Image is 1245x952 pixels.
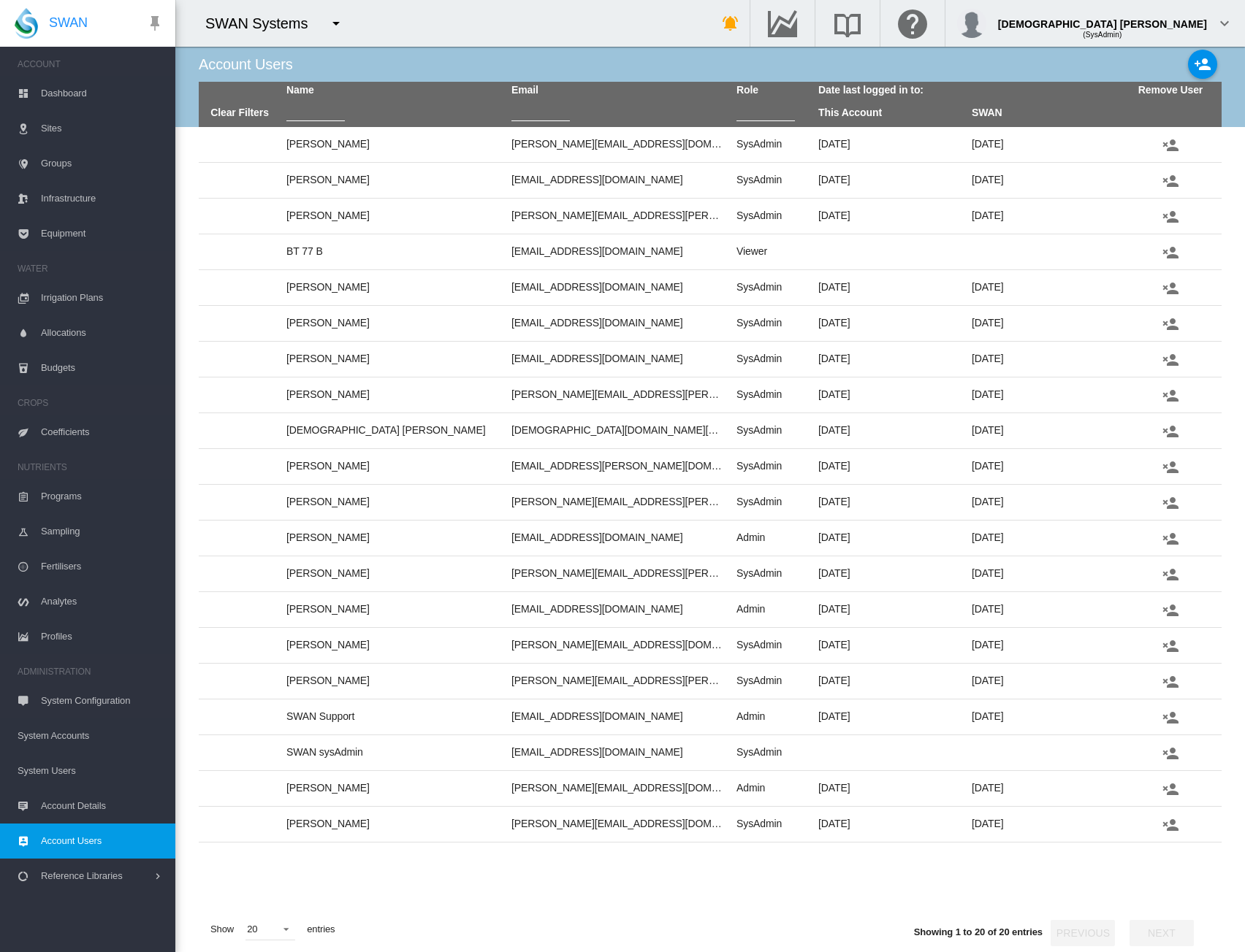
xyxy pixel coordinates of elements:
[511,84,538,96] a: Email
[818,107,882,118] a: This Account
[506,413,731,448] td: [DEMOGRAPHIC_DATA][DOMAIN_NAME][EMAIL_ADDRESS][DOMAIN_NAME]
[812,163,966,198] td: [DATE]
[812,771,966,806] td: [DATE]
[18,718,164,753] span: System Accounts
[281,199,506,234] td: [PERSON_NAME]
[1162,244,1179,261] md-icon: icon-account-remove
[327,15,345,32] md-icon: icon-menu-down
[199,664,1222,699] tr: [PERSON_NAME] [PERSON_NAME][EMAIL_ADDRESS][PERSON_NAME][DOMAIN_NAME] SysAdmin [DATE] [DATE] Remov...
[49,14,88,32] span: SWAN
[716,9,745,38] button: icon-bell-ring
[1162,673,1179,691] md-icon: icon-account-remove
[506,628,731,663] td: [PERSON_NAME][EMAIL_ADDRESS][DOMAIN_NAME]
[281,556,506,591] td: [PERSON_NAME]
[966,163,1119,198] td: [DATE]
[1138,811,1203,837] button: Remove user from this account
[812,449,966,484] td: [DATE]
[301,917,340,942] span: entries
[1162,745,1179,762] md-icon: icon-account-remove
[1138,453,1203,480] button: Remove user from this account
[966,628,1119,663] td: [DATE]
[41,549,164,584] span: Fertilisers
[41,350,164,385] span: Budgets
[506,270,731,305] td: [EMAIL_ADDRESS][DOMAIN_NAME]
[1162,280,1179,297] md-icon: icon-account-remove
[1138,167,1203,193] button: Remove user from this account
[1119,82,1222,99] th: Remove User
[1162,530,1179,548] md-icon: icon-account-remove
[286,84,314,96] a: Name
[1162,172,1179,190] md-icon: icon-account-remove
[1138,382,1203,408] button: Remove user from this account
[1138,239,1203,265] button: Remove user from this account
[966,377,1119,412] td: [DATE]
[1162,637,1179,655] md-icon: icon-account-remove
[1216,15,1233,32] md-icon: icon-chevron-down
[281,592,506,627] td: [PERSON_NAME]
[1162,423,1179,440] md-icon: icon-account-remove
[199,54,293,74] div: Account Users
[506,234,731,269] td: [EMAIL_ADDRESS][DOMAIN_NAME]
[1138,775,1203,802] button: Remove user from this account
[281,521,506,556] td: [PERSON_NAME]
[506,127,731,162] td: [PERSON_NAME][EMAIL_ADDRESS][DOMAIN_NAME]
[506,735,731,770] td: [EMAIL_ADDRESS][DOMAIN_NAME]
[731,270,812,305] td: SysAdmin
[731,771,812,806] td: Admin
[41,415,164,450] span: Coefficients
[966,771,1119,806] td: [DATE]
[41,683,164,718] span: System Configuration
[1138,525,1203,551] button: Remove user from this account
[966,521,1119,556] td: [DATE]
[812,413,966,448] td: [DATE]
[1130,920,1194,946] button: Next
[731,127,812,162] td: SysAdmin
[812,521,966,556] td: [DATE]
[731,521,812,556] td: Admin
[731,163,812,198] td: SysAdmin
[281,807,506,842] td: [PERSON_NAME]
[18,257,164,280] span: WATER
[1138,346,1203,372] button: Remove user from this account
[1162,208,1179,226] md-icon: icon-account-remove
[199,413,1222,449] tr: [DEMOGRAPHIC_DATA] [PERSON_NAME] [DEMOGRAPHIC_DATA][DOMAIN_NAME][EMAIL_ADDRESS][DOMAIN_NAME] SysA...
[247,924,257,934] div: 20
[506,342,731,377] td: [EMAIL_ADDRESS][DOMAIN_NAME]
[506,664,731,699] td: [PERSON_NAME][EMAIL_ADDRESS][PERSON_NAME][DOMAIN_NAME]
[506,699,731,734] td: [EMAIL_ADDRESS][DOMAIN_NAME]
[957,9,986,38] img: profile.jpg
[1162,387,1179,404] md-icon: icon-account-remove
[199,807,1222,842] tr: [PERSON_NAME] [PERSON_NAME][EMAIL_ADDRESS][DOMAIN_NAME] SysAdmin [DATE] [DATE] Remove user from t...
[1162,458,1179,476] md-icon: icon-account-remove
[731,735,812,770] td: SysAdmin
[731,628,812,663] td: SysAdmin
[506,163,731,198] td: [EMAIL_ADDRESS][DOMAIN_NAME]
[966,592,1119,627] td: [DATE]
[895,15,930,32] md-icon: Click here for help
[281,413,506,448] td: [DEMOGRAPHIC_DATA] [PERSON_NAME]
[812,377,966,412] td: [DATE]
[731,485,812,520] td: SysAdmin
[205,917,240,942] span: Show
[966,342,1119,377] td: [DATE]
[15,8,38,39] img: SWAN-Landscape-Logo-Colour-drop.png
[41,788,164,824] span: Account Details
[966,699,1119,734] td: [DATE]
[736,84,758,96] a: Role
[281,735,506,770] td: SWAN sysAdmin
[972,107,1002,118] a: SWAN
[914,926,1043,937] span: Showing 1 to 20 of 20 entries
[830,15,865,32] md-icon: Search the knowledge base
[1162,816,1179,834] md-icon: icon-account-remove
[41,76,164,111] span: Dashboard
[41,619,164,654] span: Profiles
[199,199,1222,234] tr: [PERSON_NAME] [PERSON_NAME][EMAIL_ADDRESS][PERSON_NAME][DOMAIN_NAME] SysAdmin [DATE] [DATE] Remov...
[506,521,731,556] td: [EMAIL_ADDRESS][DOMAIN_NAME]
[966,664,1119,699] td: [DATE]
[199,699,1222,735] tr: SWAN Support [EMAIL_ADDRESS][DOMAIN_NAME] Admin [DATE] [DATE] Remove user from this account
[41,584,164,619] span: Analytes
[1138,561,1203,587] button: Remove user from this account
[199,342,1222,377] tr: [PERSON_NAME] [EMAIL_ADDRESS][DOMAIN_NAME] SysAdmin [DATE] [DATE] Remove user from this account
[281,485,506,520] td: [PERSON_NAME]
[1162,780,1179,798] md-icon: icon-account-remove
